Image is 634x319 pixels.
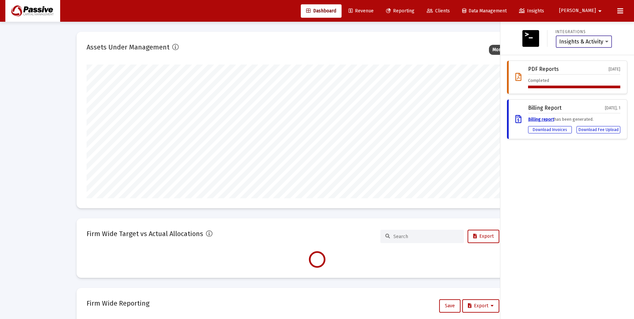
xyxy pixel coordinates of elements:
[306,8,336,14] span: Dashboard
[381,4,420,18] a: Reporting
[427,8,450,14] span: Clients
[457,4,512,18] a: Data Management
[421,4,455,18] a: Clients
[596,4,604,18] mat-icon: arrow_drop_down
[386,8,414,14] span: Reporting
[10,4,55,18] img: Dashboard
[551,4,612,17] button: [PERSON_NAME]
[301,4,342,18] a: Dashboard
[349,8,374,14] span: Revenue
[519,8,544,14] span: Insights
[462,8,507,14] span: Data Management
[343,4,379,18] a: Revenue
[559,8,596,14] span: [PERSON_NAME]
[514,4,549,18] a: Insights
